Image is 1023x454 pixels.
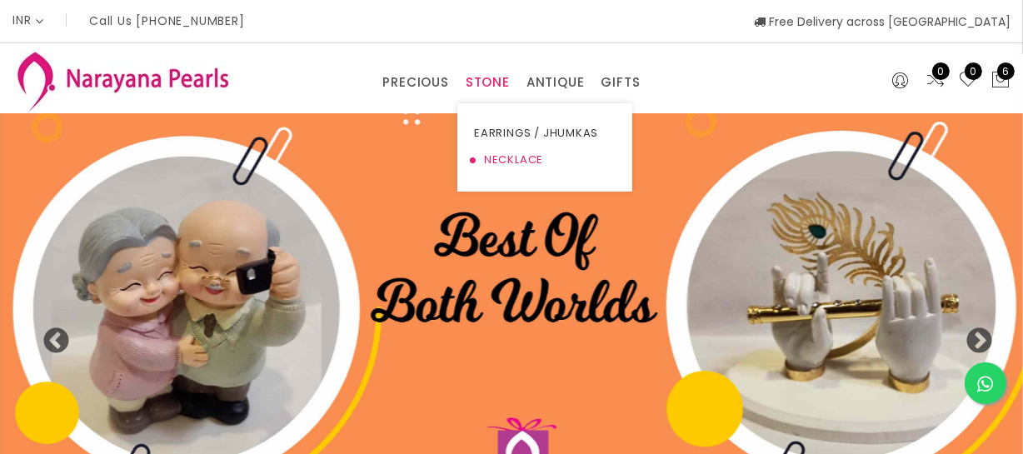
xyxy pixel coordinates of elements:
[997,62,1015,80] span: 6
[965,327,981,344] button: Next
[382,70,448,95] a: PRECIOUS
[932,62,950,80] span: 0
[474,120,616,147] a: EARRINGS / JHUMKAS
[474,147,616,173] a: NECKLACE
[965,62,982,80] span: 0
[526,70,585,95] a: ANTIQUE
[466,70,510,95] a: STONE
[926,70,946,92] a: 0
[89,15,245,27] p: Call Us [PHONE_NUMBER]
[991,70,1011,92] button: 6
[958,70,978,92] a: 0
[601,70,640,95] a: GIFTS
[42,327,58,344] button: Previous
[754,13,1011,30] span: Free Delivery across [GEOGRAPHIC_DATA]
